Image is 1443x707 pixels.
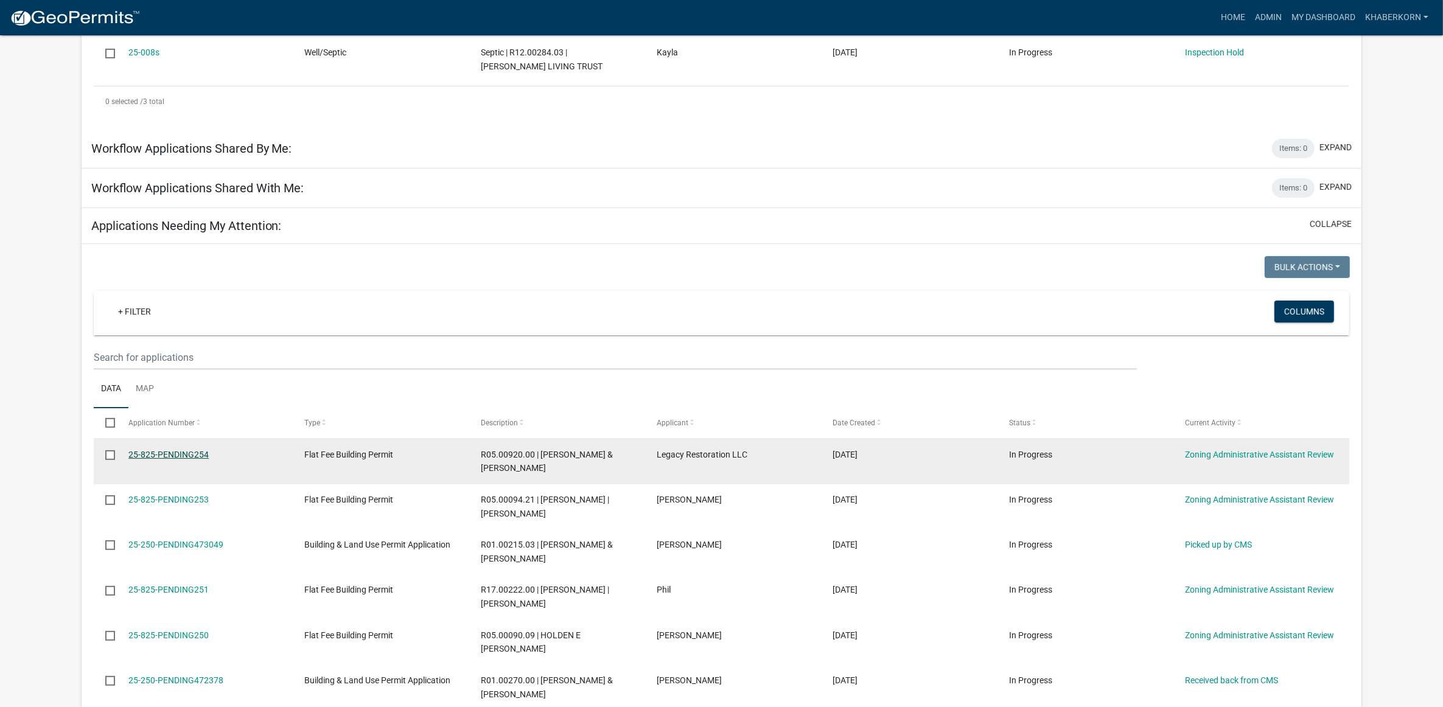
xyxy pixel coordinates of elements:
span: Legacy Restoration LLC [657,450,747,459]
span: R05.00094.21 | DAVID A BALL | KARLA KLEMME [481,495,609,518]
span: Flat Fee Building Permit [304,495,393,504]
span: In Progress [1009,450,1052,459]
span: In Progress [1009,675,1052,685]
span: Kayla [657,47,678,57]
datatable-header-cell: Applicant [645,408,821,437]
h5: Workflow Applications Shared With Me: [91,181,304,195]
a: Zoning Administrative Assistant Review [1185,450,1334,459]
a: 25-250-PENDING472378 [128,675,223,685]
h5: Applications Needing My Attention: [91,218,282,233]
a: Inspection Hold [1185,47,1244,57]
a: 25-825-PENDING253 [128,495,209,504]
datatable-header-cell: Select [94,408,117,437]
button: expand [1319,141,1352,154]
span: In Progress [1009,495,1052,504]
span: Michael Lindhart [657,675,722,685]
a: Map [128,370,161,409]
span: 05/01/2025 [833,47,858,57]
a: Received back from CMS [1185,675,1278,685]
datatable-header-cell: Date Created [821,408,997,437]
span: In Progress [1009,630,1052,640]
datatable-header-cell: Description [469,408,645,437]
span: Phil [657,585,671,594]
button: expand [1319,181,1352,193]
span: In Progress [1009,540,1052,549]
span: 09/03/2025 [833,585,858,594]
a: Admin [1250,6,1287,29]
span: Building & Land Use Permit Application [304,540,450,549]
span: R01.00270.00 | MICHAEL A & MOLLY M LINDHART [481,675,613,699]
a: 25-825-PENDING250 [128,630,209,640]
span: R05.00920.00 | DAN & KRISTEN MCGARRY [481,450,613,473]
a: Home [1216,6,1250,29]
a: 25-008s [128,47,159,57]
datatable-header-cell: Current Activity [1173,408,1349,437]
span: Flat Fee Building Permit [304,585,393,594]
span: Melissa Cooklock [657,630,722,640]
span: Building & Land Use Permit Application [304,675,450,685]
span: 09/03/2025 [833,540,858,549]
span: Description [481,419,518,427]
span: In Progress [1009,585,1052,594]
div: 3 total [94,86,1350,117]
span: Date Created [833,419,876,427]
span: R05.00090.09 | HOLDEN E HARTERT [481,630,581,654]
span: R17.00222.00 | MATTHEW MORRISEY | ROGER D MORRISEY [481,585,609,608]
datatable-header-cell: Application Number [117,408,293,437]
div: Items: 0 [1272,139,1315,158]
button: Columns [1274,301,1334,322]
a: Zoning Administrative Assistant Review [1185,630,1334,640]
span: In Progress [1009,47,1052,57]
span: Flat Fee Building Permit [304,630,393,640]
a: Data [94,370,128,409]
a: Picked up by CMS [1185,540,1252,549]
span: Current Activity [1185,419,1235,427]
span: 09/02/2025 [833,630,858,640]
span: Status [1009,419,1030,427]
a: 25-825-PENDING254 [128,450,209,459]
datatable-header-cell: Type [293,408,469,437]
datatable-header-cell: Status [998,408,1173,437]
a: Zoning Administrative Assistant Review [1185,585,1334,594]
a: 25-825-PENDING251 [128,585,209,594]
span: Septic | R12.00284.03 | DONDLINGER LIVING TRUST [481,47,603,71]
span: Shirley Manthei [657,540,722,549]
a: khaberkorn [1360,6,1433,29]
span: Application Number [128,419,195,427]
span: 0 selected / [105,97,143,106]
span: Type [304,419,320,427]
a: 25-250-PENDING473049 [128,540,223,549]
span: R01.00215.03 | MICHAEL L & SHIRLEY A MANTHEI [481,540,613,563]
span: Flat Fee Building Permit [304,450,393,459]
span: 09/02/2025 [833,675,858,685]
span: Well/Septic [304,47,346,57]
h5: Workflow Applications Shared By Me: [91,141,292,156]
span: Applicant [657,419,688,427]
a: My Dashboard [1287,6,1360,29]
button: collapse [1310,218,1352,231]
button: Bulk Actions [1265,256,1350,278]
a: Zoning Administrative Assistant Review [1185,495,1334,504]
span: 09/03/2025 [833,495,858,504]
span: Karla Klemme [657,495,722,504]
a: + Filter [108,301,161,322]
input: Search for applications [94,345,1137,370]
span: 09/04/2025 [833,450,858,459]
div: Items: 0 [1272,178,1315,198]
